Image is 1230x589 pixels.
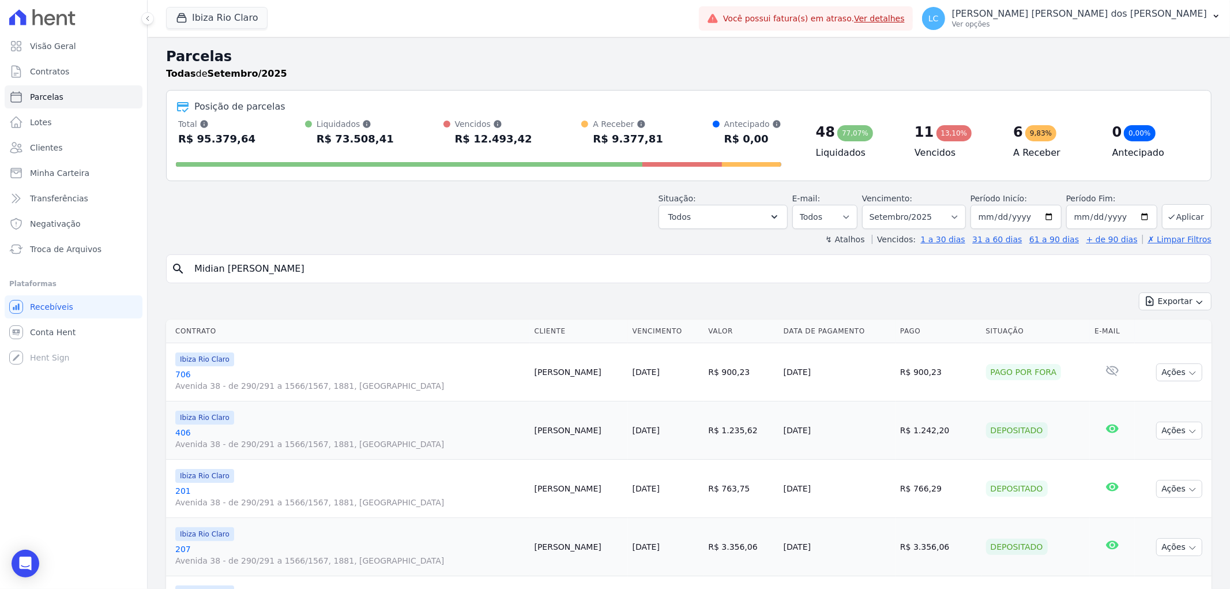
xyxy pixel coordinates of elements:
[1124,125,1155,141] div: 0,00%
[175,543,525,567] a: 207Avenida 38 - de 290/291 a 1566/1567, 1881, [GEOGRAPHIC_DATA]
[854,14,905,23] a: Ver detalhes
[30,327,76,338] span: Conta Hent
[5,295,142,318] a: Recebíveis
[166,7,268,29] button: Ibiza Rio Claro
[194,100,285,114] div: Posição de parcelas
[30,91,63,103] span: Parcelas
[1029,235,1079,244] a: 61 a 90 dias
[779,402,896,460] td: [DATE]
[921,235,965,244] a: 1 a 30 dias
[593,118,663,130] div: A Receber
[1162,204,1212,229] button: Aplicar
[5,187,142,210] a: Transferências
[1156,538,1202,556] button: Ações
[175,555,525,567] span: Avenida 38 - de 290/291 a 1566/1567, 1881, [GEOGRAPHIC_DATA]
[633,367,660,377] a: [DATE]
[1112,146,1193,160] h4: Antecipado
[175,369,525,392] a: 706Avenida 38 - de 290/291 a 1566/1567, 1881, [GEOGRAPHIC_DATA]
[668,210,691,224] span: Todos
[175,469,234,483] span: Ibiza Rio Claro
[175,485,525,508] a: 201Avenida 38 - de 290/291 a 1566/1567, 1881, [GEOGRAPHIC_DATA]
[166,46,1212,67] h2: Parcelas
[5,321,142,344] a: Conta Hent
[530,343,628,402] td: [PERSON_NAME]
[952,20,1207,29] p: Ver opções
[530,460,628,518] td: [PERSON_NAME]
[1066,193,1157,205] label: Período Fim:
[913,2,1230,35] button: LC [PERSON_NAME] [PERSON_NAME] dos [PERSON_NAME] Ver opções
[792,194,821,203] label: E-mail:
[455,118,532,130] div: Vencidos
[986,481,1048,497] div: Depositado
[30,218,81,230] span: Negativação
[723,13,905,25] span: Você possui fatura(s) em atraso.
[633,426,660,435] a: [DATE]
[1139,292,1212,310] button: Exportar
[175,438,525,450] span: Avenida 38 - de 290/291 a 1566/1567, 1881, [GEOGRAPHIC_DATA]
[175,380,525,392] span: Avenida 38 - de 290/291 a 1566/1567, 1881, [GEOGRAPHIC_DATA]
[1156,363,1202,381] button: Ações
[1025,125,1056,141] div: 9,83%
[30,167,89,179] span: Minha Carteira
[971,194,1027,203] label: Período Inicío:
[704,402,778,460] td: R$ 1.235,62
[724,118,781,130] div: Antecipado
[981,320,1090,343] th: Situação
[5,162,142,185] a: Minha Carteira
[530,518,628,576] td: [PERSON_NAME]
[317,130,394,148] div: R$ 73.508,41
[952,8,1207,20] p: [PERSON_NAME] [PERSON_NAME] dos [PERSON_NAME]
[1013,123,1023,141] div: 6
[704,518,778,576] td: R$ 3.356,06
[779,320,896,343] th: Data de Pagamento
[896,518,981,576] td: R$ 3.356,06
[704,343,778,402] td: R$ 900,23
[704,320,778,343] th: Valor
[5,85,142,108] a: Parcelas
[633,542,660,552] a: [DATE]
[166,68,196,79] strong: Todas
[896,343,981,402] td: R$ 900,23
[175,527,234,541] span: Ibiza Rio Claro
[816,123,835,141] div: 48
[972,235,1022,244] a: 31 a 60 dias
[30,142,62,153] span: Clientes
[779,518,896,576] td: [DATE]
[5,238,142,261] a: Troca de Arquivos
[1086,235,1138,244] a: + de 90 dias
[862,194,912,203] label: Vencimento:
[30,301,73,313] span: Recebíveis
[30,117,52,128] span: Lotes
[178,118,255,130] div: Total
[704,460,778,518] td: R$ 763,75
[317,118,394,130] div: Liquidados
[530,402,628,460] td: [PERSON_NAME]
[5,60,142,83] a: Contratos
[5,136,142,159] a: Clientes
[175,427,525,450] a: 406Avenida 38 - de 290/291 a 1566/1567, 1881, [GEOGRAPHIC_DATA]
[187,257,1206,280] input: Buscar por nome do lote ou do cliente
[779,460,896,518] td: [DATE]
[171,262,185,276] i: search
[9,277,138,291] div: Plataformas
[30,40,76,52] span: Visão Geral
[166,67,287,81] p: de
[896,402,981,460] td: R$ 1.242,20
[455,130,532,148] div: R$ 12.493,42
[593,130,663,148] div: R$ 9.377,81
[166,320,530,343] th: Contrato
[915,123,934,141] div: 11
[837,125,873,141] div: 77,07%
[5,111,142,134] a: Lotes
[5,35,142,58] a: Visão Geral
[928,14,939,22] span: LC
[628,320,704,343] th: Vencimento
[30,243,101,255] span: Troca de Arquivos
[175,411,234,425] span: Ibiza Rio Claro
[30,193,88,204] span: Transferências
[986,364,1062,380] div: Pago por fora
[1013,146,1093,160] h4: A Receber
[915,146,995,160] h4: Vencidos
[659,194,696,203] label: Situação:
[530,320,628,343] th: Cliente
